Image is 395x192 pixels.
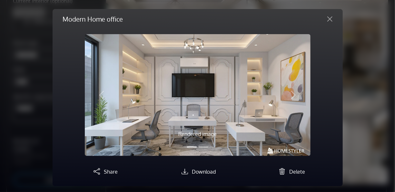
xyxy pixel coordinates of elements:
a: Download [179,168,216,175]
button: Slide 1 [187,143,197,151]
a: Share [91,168,118,175]
button: Close [322,14,338,24]
span: Share [104,168,118,175]
span: Download [192,168,216,175]
p: Rendered image [119,130,277,138]
img: homestyler-20250902-1-6we0zn.jpg [85,34,311,156]
span: Delete [289,168,305,175]
button: Delete [276,166,305,176]
h5: Modern Home office [63,14,123,24]
button: Slide 2 [199,143,208,151]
